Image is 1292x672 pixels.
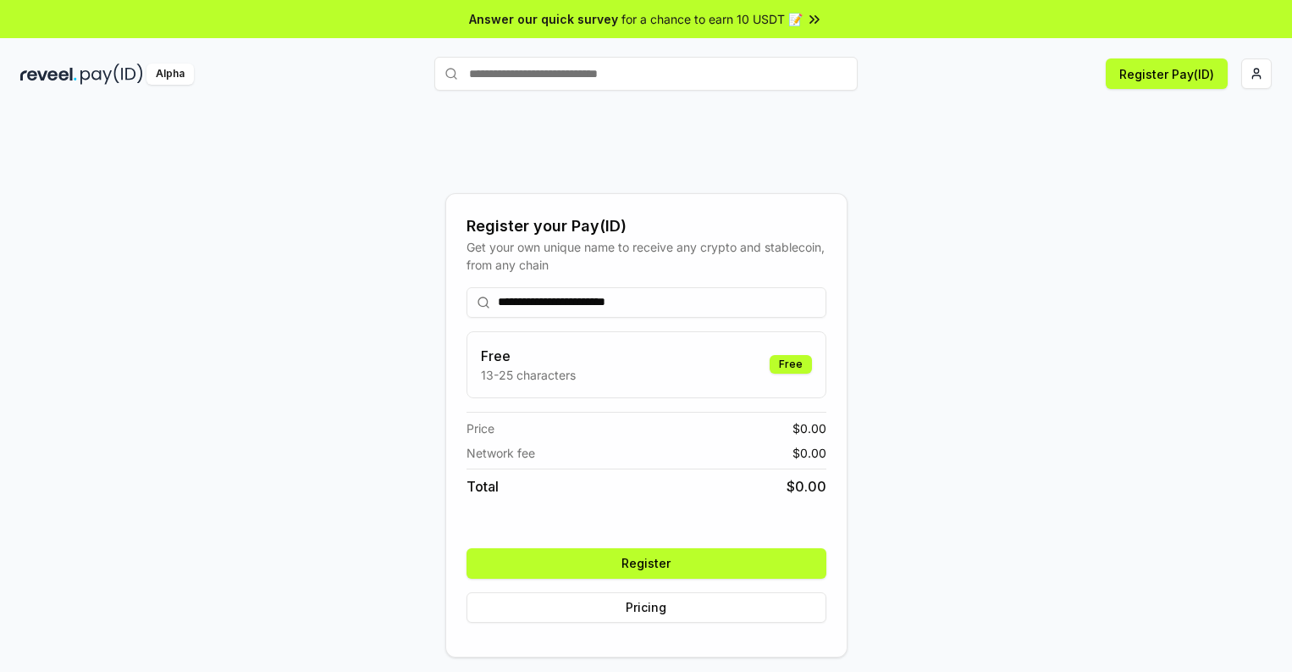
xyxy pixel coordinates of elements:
[770,355,812,374] div: Free
[792,419,826,437] span: $ 0.00
[467,238,826,274] div: Get your own unique name to receive any crypto and stablecoin, from any chain
[469,10,618,28] span: Answer our quick survey
[467,444,535,462] span: Network fee
[792,444,826,462] span: $ 0.00
[20,64,77,85] img: reveel_dark
[467,419,494,437] span: Price
[1106,58,1228,89] button: Register Pay(ID)
[481,346,576,366] h3: Free
[467,476,499,497] span: Total
[621,10,803,28] span: for a chance to earn 10 USDT 📝
[467,592,826,623] button: Pricing
[481,366,576,384] p: 13-25 characters
[467,548,826,579] button: Register
[467,214,826,238] div: Register your Pay(ID)
[787,476,826,497] span: $ 0.00
[80,64,143,85] img: pay_id
[146,64,194,85] div: Alpha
